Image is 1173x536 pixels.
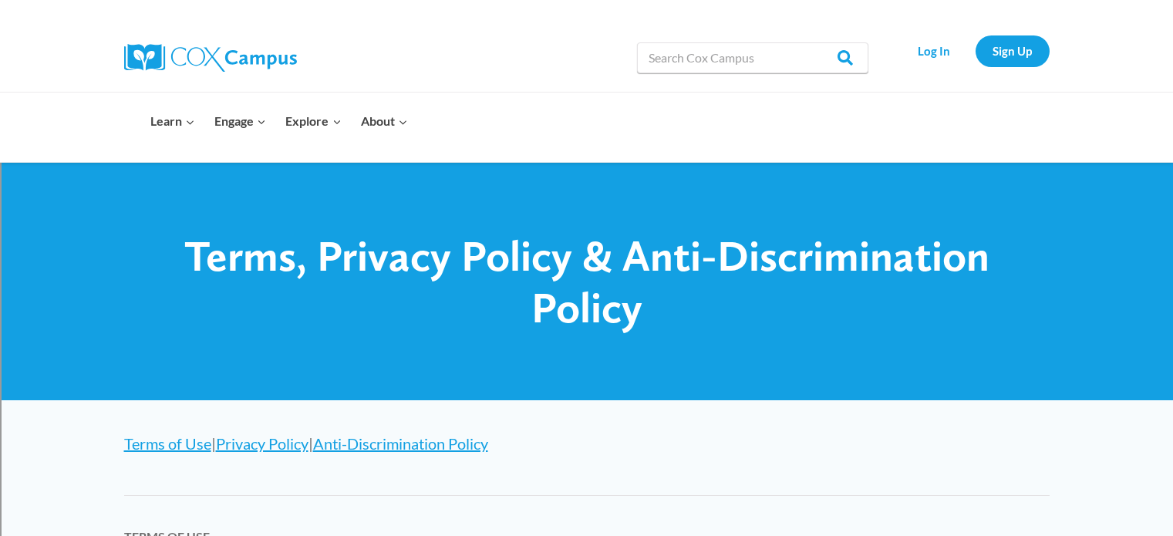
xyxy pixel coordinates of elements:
[976,35,1050,67] a: Sign Up
[637,42,868,73] input: Search Cox Campus
[876,23,1050,92] nav: Secondary Navigation
[361,111,407,131] span: About
[901,35,968,67] a: Log In
[285,111,341,131] span: Explore
[116,93,417,162] nav: Primary Navigation
[214,111,266,131] span: Engage
[124,44,297,72] img: Cox Campus
[150,111,194,131] span: Learn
